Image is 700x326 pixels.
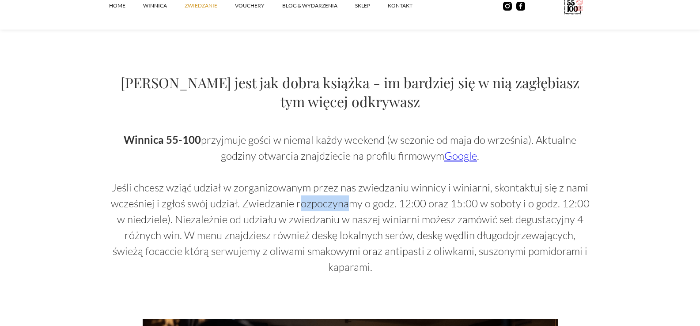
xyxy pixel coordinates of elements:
[109,73,591,111] h2: [PERSON_NAME] jest jak dobra książka - im bardziej się w nią zagłębiasz tym więcej odkrywasz
[444,149,477,162] a: Google
[109,132,591,275] p: przyjmuje gości w niemal każdy weekend (w sezonie od maja do września). Aktualne godziny otwarcia...
[124,133,201,146] strong: Winnica 55-100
